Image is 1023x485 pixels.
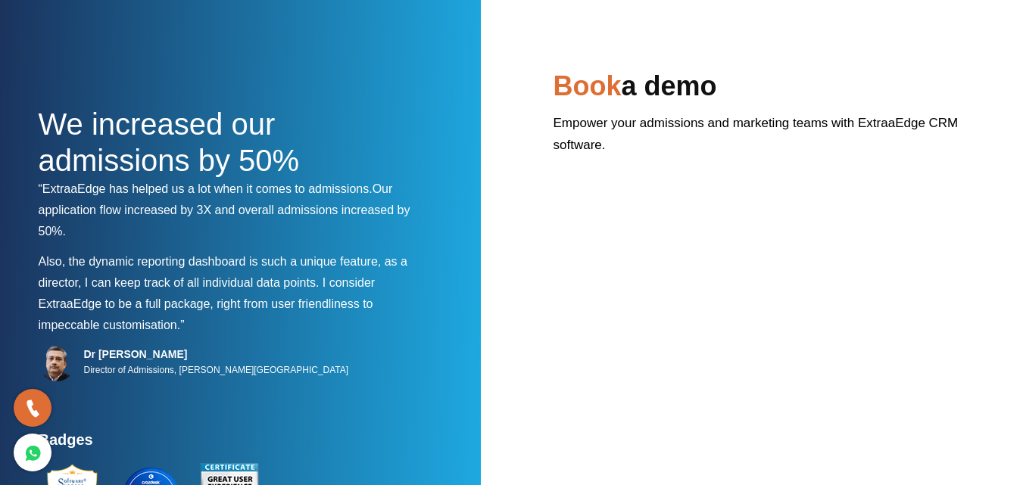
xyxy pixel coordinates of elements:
h4: Badges [39,431,425,458]
span: Also, the dynamic reporting dashboard is such a unique feature, as a director, I can keep track o... [39,255,407,289]
span: We increased our admissions by 50% [39,107,300,177]
p: Empower your admissions and marketing teams with ExtraaEdge CRM software. [554,112,985,167]
span: I consider ExtraaEdge to be a full package, right from user friendliness to impeccable customisat... [39,276,376,331]
span: Our application flow increased by 3X and overall admissions increased by 50%. [39,182,410,238]
span: Book [554,70,622,101]
span: “ExtraaEdge has helped us a lot when it comes to admissions. [39,182,373,195]
h5: Dr [PERSON_NAME] [84,347,349,361]
p: Director of Admissions, [PERSON_NAME][GEOGRAPHIC_DATA] [84,361,349,379]
h2: a demo [554,68,985,112]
